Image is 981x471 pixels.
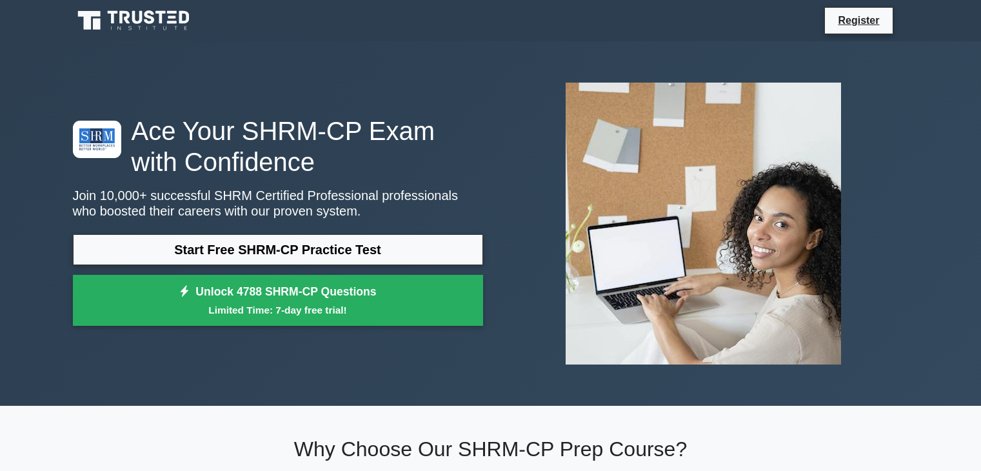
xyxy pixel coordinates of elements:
[73,234,483,265] a: Start Free SHRM-CP Practice Test
[73,275,483,326] a: Unlock 4788 SHRM-CP QuestionsLimited Time: 7-day free trial!
[73,437,909,461] h2: Why Choose Our SHRM-CP Prep Course?
[73,115,483,177] h1: Ace Your SHRM-CP Exam with Confidence
[830,12,887,28] a: Register
[89,303,467,317] small: Limited Time: 7-day free trial!
[73,188,483,219] p: Join 10,000+ successful SHRM Certified Professional professionals who boosted their careers with ...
